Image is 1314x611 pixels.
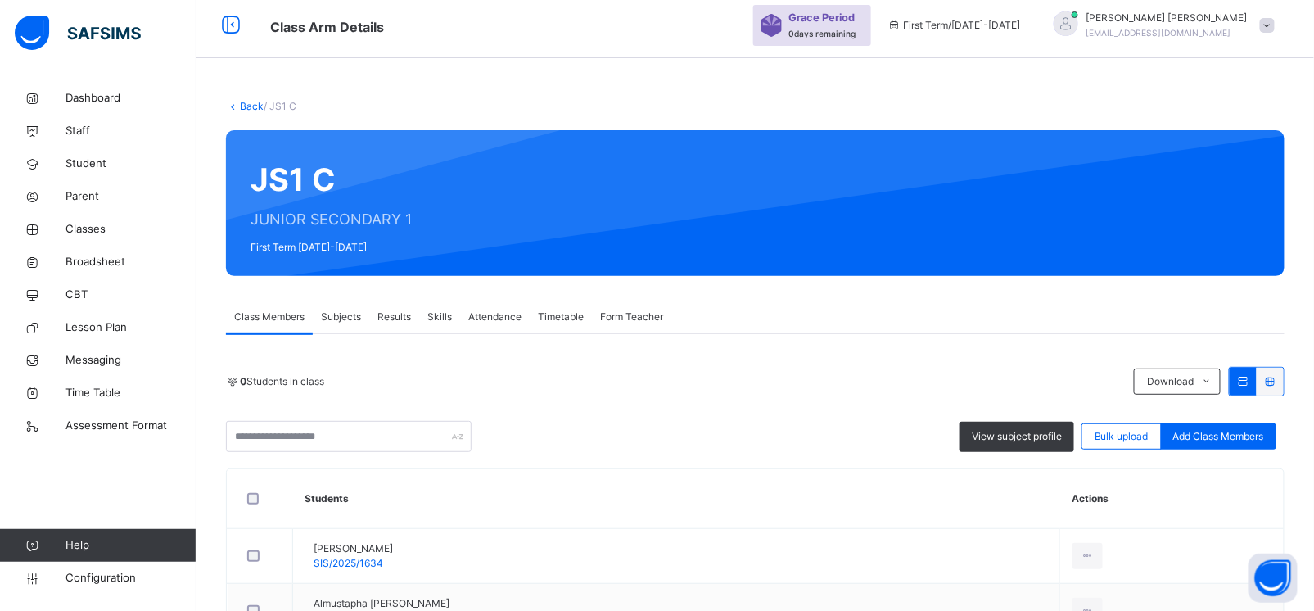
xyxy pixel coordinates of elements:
span: [PERSON_NAME] [314,541,393,556]
img: sticker-purple.71386a28dfed39d6af7621340158ba97.svg [761,14,782,37]
span: session/term information [887,18,1021,33]
th: Students [293,469,1060,529]
span: Assessment Format [65,418,196,434]
span: Bulk upload [1095,429,1149,444]
span: Messaging [65,352,196,369]
span: Students in class [240,374,324,389]
span: CBT [65,287,196,303]
span: Configuration [65,570,196,586]
span: Lesson Plan [65,319,196,336]
span: Class Members [234,310,305,324]
th: Actions [1060,469,1284,529]
span: Form Teacher [600,310,663,324]
span: / JS1 C [264,100,296,112]
span: [PERSON_NAME] [PERSON_NAME] [1086,11,1248,25]
span: Grace Period [788,10,855,25]
span: Skills [427,310,452,324]
span: SIS/2025/1634 [314,557,383,569]
b: 0 [240,375,246,387]
span: Broadsheet [65,254,196,270]
span: Dashboard [65,90,196,106]
span: Timetable [538,310,584,324]
span: Time Table [65,385,196,401]
img: safsims [15,16,141,50]
span: View subject profile [972,429,1062,444]
span: Staff [65,123,196,139]
span: Subjects [321,310,361,324]
span: Student [65,156,196,172]
span: Parent [65,188,196,205]
button: Open asap [1249,554,1298,603]
span: Attendance [468,310,522,324]
span: Download [1147,374,1194,389]
div: BENJAMINJEREMIAH [1037,11,1283,40]
span: [EMAIL_ADDRESS][DOMAIN_NAME] [1086,28,1231,38]
span: 0 days remaining [788,29,856,38]
span: Classes [65,221,196,238]
span: Add Class Members [1173,429,1264,444]
a: Back [240,100,264,112]
span: Class Arm Details [270,19,384,35]
span: Help [65,537,196,554]
span: Results [377,310,411,324]
span: Almustapha [PERSON_NAME] [314,596,449,611]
